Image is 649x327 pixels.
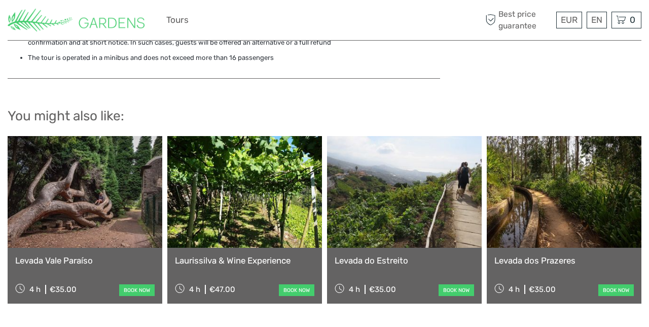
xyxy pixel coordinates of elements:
a: Tours [166,13,189,27]
span: 4 h [349,285,360,294]
span: 4 h [509,285,520,294]
span: 4 h [29,285,41,294]
div: €35.00 [50,285,77,294]
button: Open LiveChat chat widget [117,16,129,28]
div: €47.00 [209,285,235,294]
li: The tour is operated in a minibus and does not exceed more than 16 passengers [28,52,440,63]
a: Levada Vale Paraíso [15,255,155,266]
span: EUR [561,15,578,25]
a: book now [119,284,155,296]
a: book now [279,284,314,296]
a: Laurissilva & Wine Experience [175,255,314,266]
a: Levada dos Prazeres [494,255,634,266]
span: 4 h [189,285,200,294]
p: We're away right now. Please check back later! [14,18,115,26]
span: Best price guarantee [483,9,554,31]
span: 0 [628,15,637,25]
div: EN [587,12,607,28]
a: Levada do Estreito [335,255,474,266]
img: 3284-3b4dc9b0-1ebf-45c4-852c-371adb9b6da5_logo_small.png [8,9,145,31]
div: €35.00 [529,285,556,294]
a: book now [598,284,634,296]
a: book now [439,284,474,296]
h2: You might also like: [8,108,641,124]
div: €35.00 [369,285,396,294]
